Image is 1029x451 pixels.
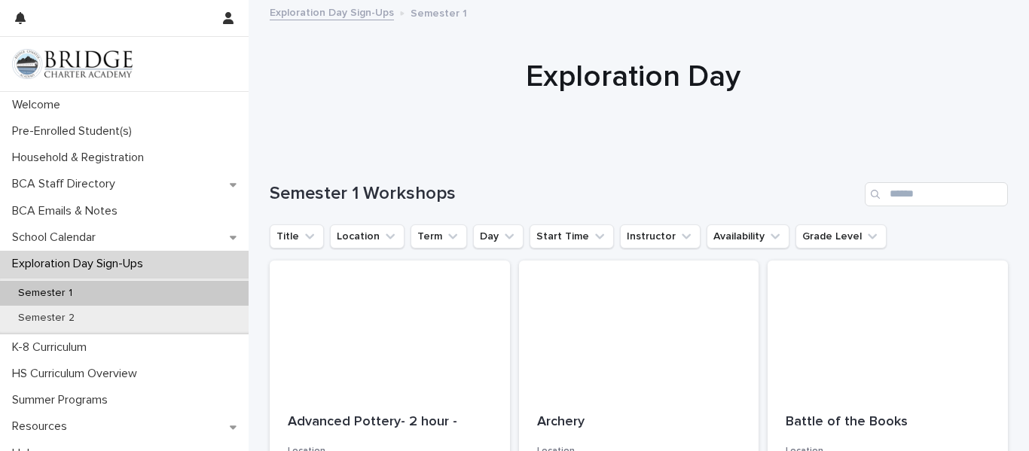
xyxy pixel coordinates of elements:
button: Term [411,224,467,248]
button: Grade Level [795,224,887,248]
p: Semester 1 [411,4,467,20]
h1: Semester 1 Workshops [270,183,859,205]
p: Household & Registration [6,151,156,165]
p: Battle of the Books [786,414,990,431]
button: Instructor [620,224,701,248]
p: Resources [6,419,79,434]
p: Semester 1 [6,287,84,300]
p: Pre-Enrolled Student(s) [6,124,144,139]
img: V1C1m3IdTEidaUdm9Hs0 [12,49,133,79]
input: Search [865,182,1008,206]
button: Availability [707,224,789,248]
button: Title [270,224,324,248]
p: Semester 2 [6,312,87,325]
p: Exploration Day Sign-Ups [6,257,155,271]
p: Advanced Pottery- 2 hour - [288,414,492,431]
p: Archery [537,414,741,431]
p: BCA Emails & Notes [6,204,130,218]
p: BCA Staff Directory [6,177,127,191]
button: Start Time [530,224,614,248]
p: Welcome [6,98,72,112]
p: K-8 Curriculum [6,340,99,355]
button: Day [473,224,524,248]
p: HS Curriculum Overview [6,367,149,381]
button: Location [330,224,405,248]
h1: Exploration Day [264,59,1003,95]
p: School Calendar [6,230,108,245]
p: Summer Programs [6,393,120,407]
a: Exploration Day Sign-Ups [270,3,394,20]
